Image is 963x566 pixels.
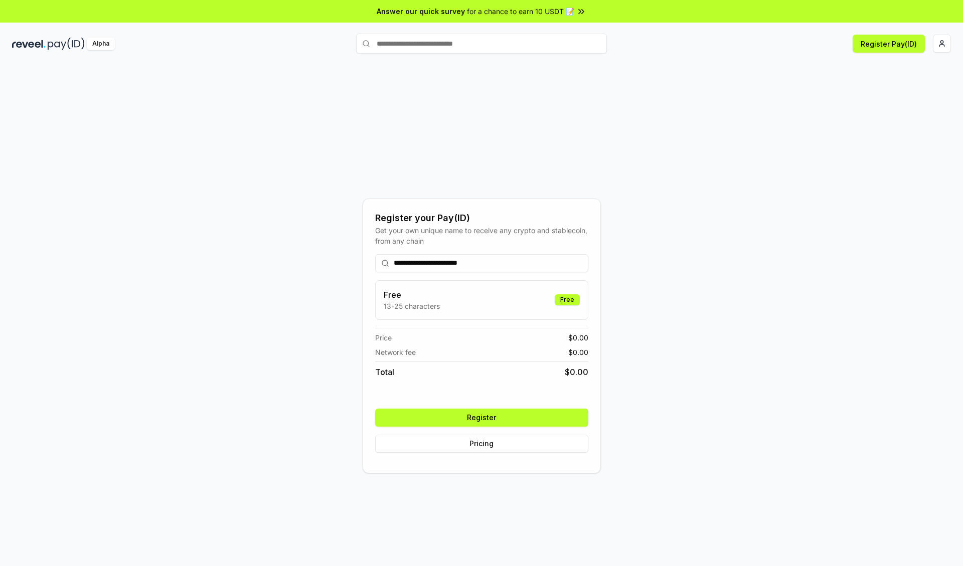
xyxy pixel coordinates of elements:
[568,347,588,357] span: $ 0.00
[467,6,574,17] span: for a chance to earn 10 USDT 📝
[565,366,588,378] span: $ 0.00
[12,38,46,50] img: reveel_dark
[375,409,588,427] button: Register
[853,35,925,53] button: Register Pay(ID)
[384,301,440,311] p: 13-25 characters
[568,332,588,343] span: $ 0.00
[555,294,580,305] div: Free
[48,38,85,50] img: pay_id
[384,289,440,301] h3: Free
[375,435,588,453] button: Pricing
[377,6,465,17] span: Answer our quick survey
[375,332,392,343] span: Price
[87,38,115,50] div: Alpha
[375,225,588,246] div: Get your own unique name to receive any crypto and stablecoin, from any chain
[375,366,394,378] span: Total
[375,347,416,357] span: Network fee
[375,211,588,225] div: Register your Pay(ID)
